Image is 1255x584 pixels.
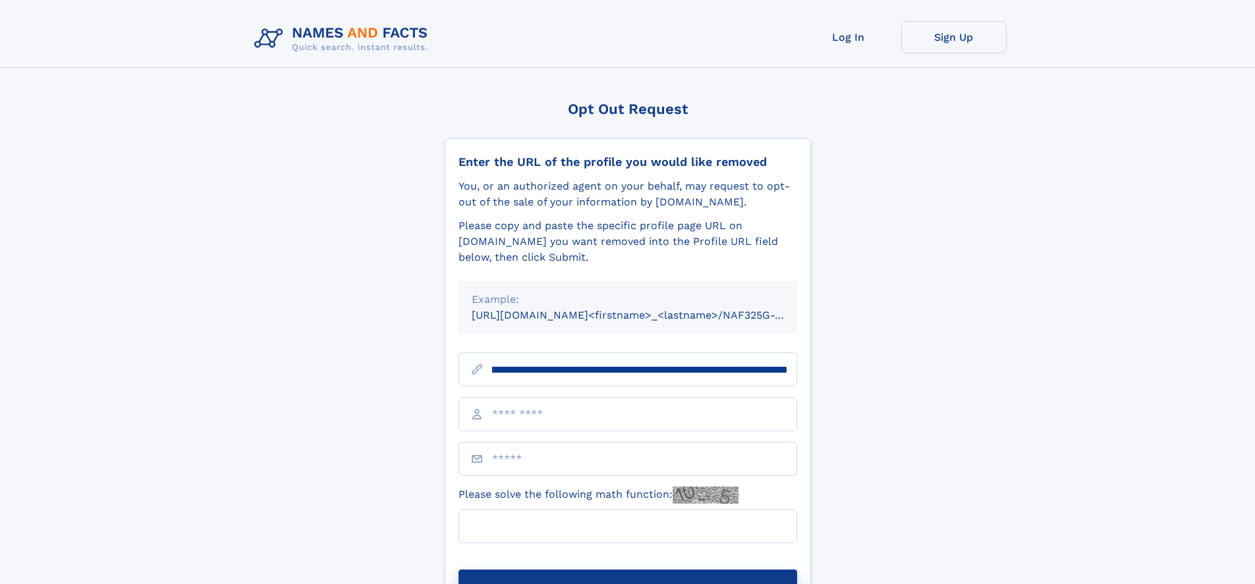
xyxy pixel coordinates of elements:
[459,155,797,169] div: Enter the URL of the profile you would like removed
[472,292,784,307] div: Example:
[459,178,797,210] div: You, or an authorized agent on your behalf, may request to opt-out of the sale of your informatio...
[445,101,811,117] div: Opt Out Request
[459,487,739,504] label: Please solve the following math function:
[459,218,797,265] div: Please copy and paste the specific profile page URL on [DOMAIN_NAME] you want removed into the Pr...
[472,309,822,321] small: [URL][DOMAIN_NAME]<firstname>_<lastname>/NAF325G-xxxxxxxx
[901,21,1007,53] a: Sign Up
[249,21,439,57] img: Logo Names and Facts
[796,21,901,53] a: Log In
